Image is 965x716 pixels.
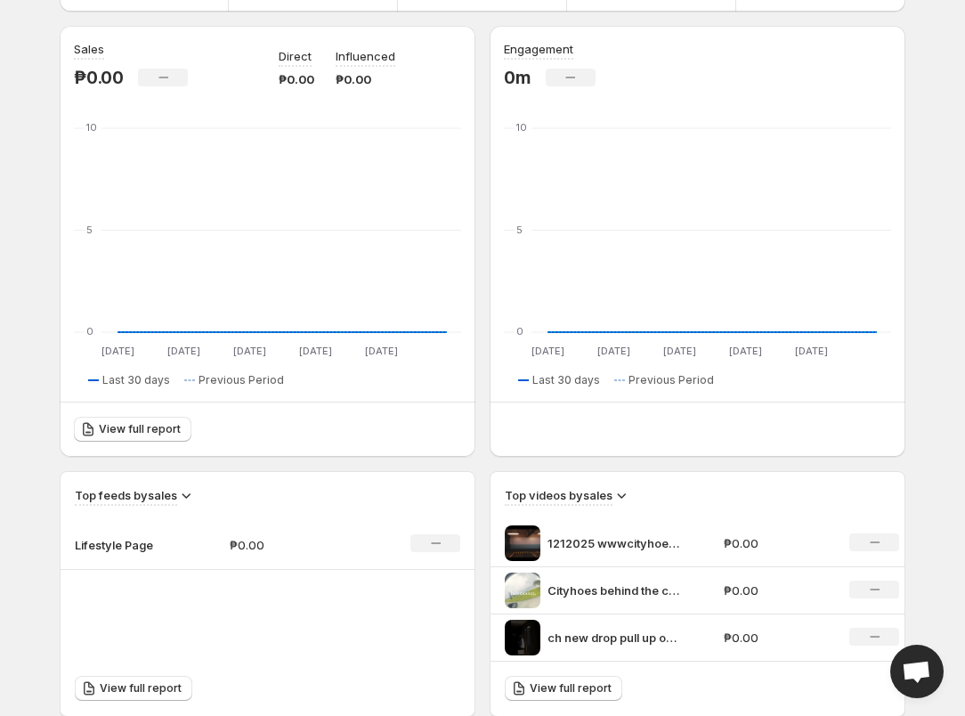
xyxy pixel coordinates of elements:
text: 10 [516,121,527,134]
p: Direct [279,47,312,65]
a: View full report [505,676,622,701]
p: 1212025 wwwcityhoesstore thehoesociety No Copyright Infringement Intended [547,534,681,552]
span: Last 30 days [102,373,170,387]
h3: Top feeds by sales [75,486,177,504]
text: [DATE] [729,345,762,357]
text: [DATE] [531,345,564,357]
p: ch new drop pull up on the page cop now [547,629,681,647]
text: [DATE] [233,345,266,357]
p: ₱0.00 [279,70,314,88]
p: ₱0.00 [230,536,356,554]
p: Cityhoes behind the curtain wwwcityhoesstore thehoesociety [547,582,681,599]
span: View full report [99,422,181,436]
text: [DATE] [299,345,332,357]
text: 0 [86,325,93,338]
text: 0 [516,325,523,338]
img: 1212025 wwwcityhoesstore thehoesociety No Copyright Infringement Intended [505,525,540,561]
h3: Sales [74,40,104,58]
text: [DATE] [795,345,828,357]
p: ₱0.00 [724,629,829,647]
span: Previous Period [199,373,284,387]
text: 10 [86,121,97,134]
p: 0m [504,67,531,88]
span: View full report [100,681,182,696]
text: 5 [516,224,523,236]
text: [DATE] [101,345,134,357]
span: View full report [530,681,612,696]
p: Influenced [336,47,395,65]
p: ₱0.00 [74,67,124,88]
text: [DATE] [597,345,630,357]
a: View full report [74,417,191,442]
p: ₱0.00 [724,534,829,552]
p: Lifestyle Page [75,536,164,554]
text: [DATE] [663,345,696,357]
a: View full report [75,676,192,701]
text: [DATE] [167,345,200,357]
h3: Engagement [504,40,573,58]
span: Previous Period [628,373,714,387]
text: 5 [86,224,93,236]
p: ₱0.00 [336,70,395,88]
img: Cityhoes behind the curtain wwwcityhoesstore thehoesociety [505,573,540,608]
text: [DATE] [365,345,398,357]
img: ch new drop pull up on the page cop now [505,620,540,655]
h3: Top videos by sales [505,486,612,504]
p: ₱0.00 [724,582,829,599]
div: Open chat [890,645,944,698]
span: Last 30 days [532,373,600,387]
